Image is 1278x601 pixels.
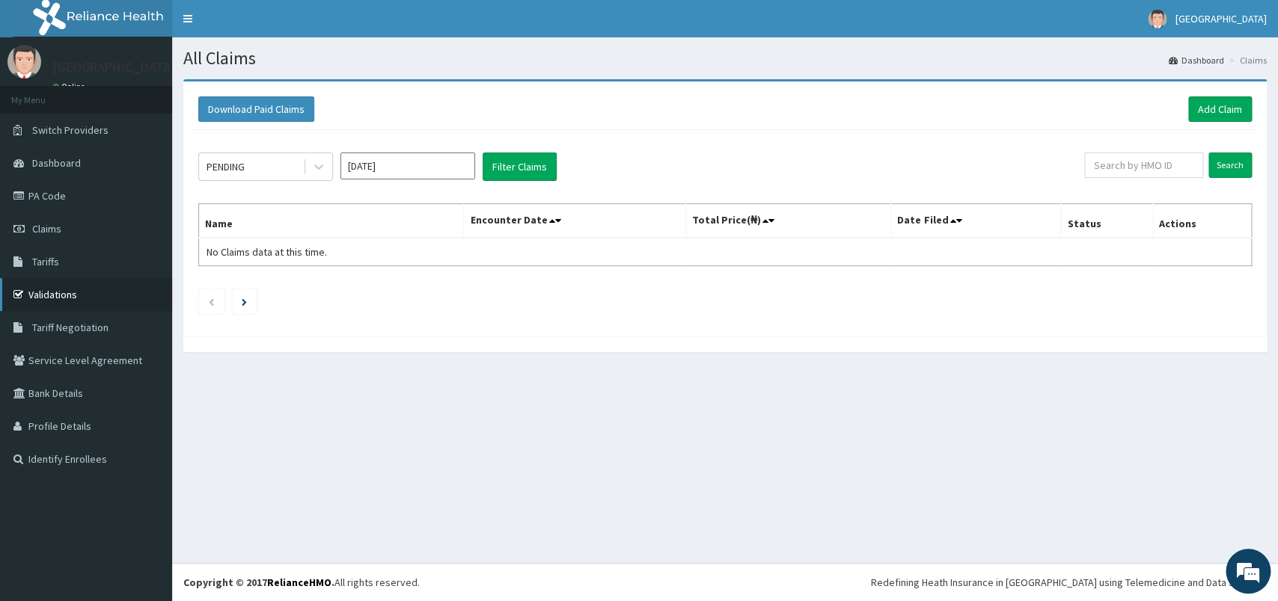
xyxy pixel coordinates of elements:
th: Date Filed [891,204,1061,238]
li: Claims [1226,54,1267,67]
button: Download Paid Claims [198,96,314,122]
span: Claims [32,222,61,235]
span: Tariffs [32,255,59,268]
img: User Image [7,45,41,78]
a: Previous page [208,295,215,308]
img: d_794563401_company_1708531726252_794563401 [28,75,61,112]
a: Next page [242,295,247,308]
div: PENDING [207,159,245,174]
th: Encounter Date [464,204,685,238]
span: No Claims data at this time. [207,245,327,259]
a: Add Claim [1188,96,1252,122]
span: Dashboard [32,156,81,170]
th: Actions [1152,204,1251,238]
span: [GEOGRAPHIC_DATA] [1175,12,1267,25]
h1: All Claims [183,49,1267,68]
a: Dashboard [1169,54,1224,67]
p: [GEOGRAPHIC_DATA] [52,61,176,74]
input: Select Month and Year [340,152,475,179]
span: Tariff Negotiation [32,321,108,334]
span: Switch Providers [32,123,108,137]
span: We're online! [87,188,207,339]
button: Filter Claims [483,152,557,181]
th: Name [199,204,464,238]
img: User Image [1148,10,1167,28]
a: Online [52,81,88,92]
strong: Copyright © 2017 . [183,576,334,589]
div: Chat with us now [78,84,251,103]
input: Search by HMO ID [1084,152,1203,178]
th: Status [1061,204,1152,238]
div: Redefining Heath Insurance in [GEOGRAPHIC_DATA] using Telemedicine and Data Science! [871,575,1267,590]
div: Minimize live chat window [245,7,281,43]
input: Search [1208,152,1252,178]
footer: All rights reserved. [172,563,1278,601]
a: RelianceHMO [267,576,331,589]
th: Total Price(₦) [685,204,890,238]
textarea: Type your message and hit 'Enter' [7,408,285,460]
